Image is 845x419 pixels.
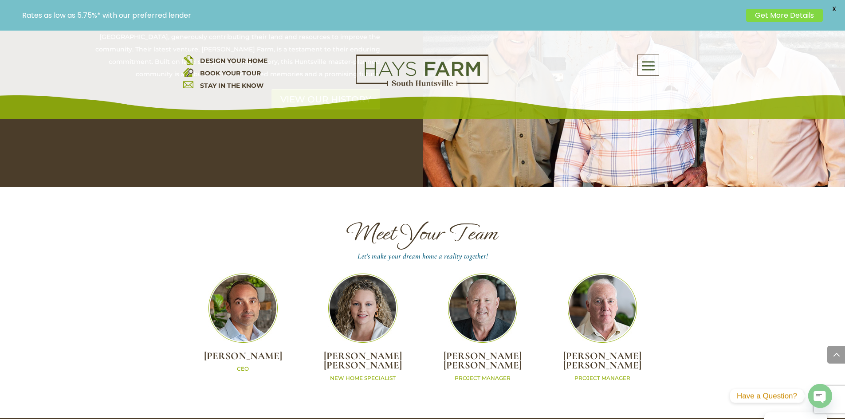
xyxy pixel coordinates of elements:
img: Team_Matt [208,274,278,343]
p: PROJECT MANAGER [423,375,542,382]
p: CEO [183,365,303,373]
h1: Meet Your Team [183,220,662,251]
img: Team_Tom [448,274,517,343]
img: design your home [183,55,193,65]
p: Rates as low as 5.75%* with our preferred lender [22,11,742,20]
a: BOOK YOUR TOUR [200,69,261,77]
p: NEW HOME SPECIALIST [303,375,423,382]
a: STAY IN THE KNOW [200,82,263,90]
img: book your home tour [183,67,193,77]
h2: [PERSON_NAME] [183,352,303,365]
img: Team_Laura [328,274,397,343]
span: X [827,2,841,16]
img: Logo [356,55,488,86]
a: DESIGN YOUR HOME [200,57,267,65]
h4: Let’s make your dream home a reality together! [183,255,662,262]
h2: [PERSON_NAME] [PERSON_NAME] [542,352,662,374]
a: hays farm homes huntsville development [356,80,488,88]
h2: [PERSON_NAME] [PERSON_NAME] [423,352,542,374]
img: Team_Billy [568,274,637,343]
p: PROJECT MANAGER [542,375,662,382]
h2: [PERSON_NAME] [PERSON_NAME] [303,352,423,374]
a: Get More Details [746,9,823,22]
